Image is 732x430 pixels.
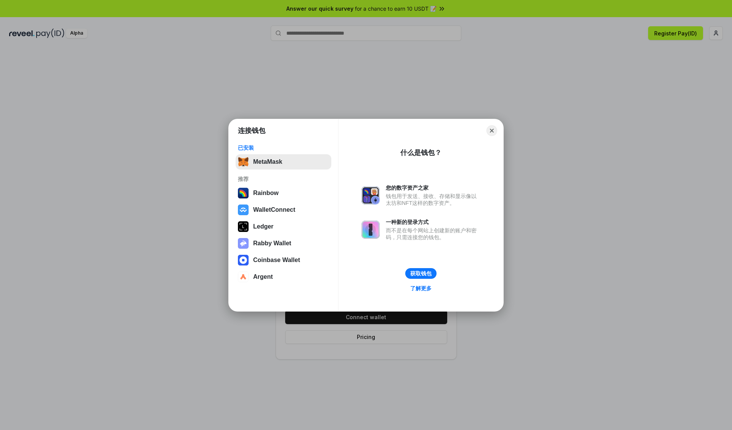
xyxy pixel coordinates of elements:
[361,221,380,239] img: svg+xml,%3Csvg%20xmlns%3D%22http%3A%2F%2Fwww.w3.org%2F2000%2Fsvg%22%20fill%3D%22none%22%20viewBox...
[253,240,291,247] div: Rabby Wallet
[410,270,432,277] div: 获取钱包
[236,219,331,234] button: Ledger
[386,227,480,241] div: 而不是在每个网站上创建新的账户和密码，只需连接您的钱包。
[238,176,329,182] div: 推荐
[253,257,300,264] div: Coinbase Wallet
[253,273,273,280] div: Argent
[386,184,480,191] div: 您的数字资产之家
[238,144,329,151] div: 已安装
[238,221,249,232] img: svg+xml,%3Csvg%20xmlns%3D%22http%3A%2F%2Fwww.w3.org%2F2000%2Fsvg%22%20width%3D%2228%22%20height%3...
[238,272,249,282] img: svg+xml,%3Csvg%20width%3D%2228%22%20height%3D%2228%22%20viewBox%3D%220%200%2028%2028%22%20fill%3D...
[253,223,273,230] div: Ledger
[238,126,265,135] h1: 连接钱包
[236,202,331,217] button: WalletConnect
[386,193,480,206] div: 钱包用于发送、接收、存储和显示像以太坊和NFT这样的数字资产。
[236,269,331,285] button: Argent
[238,205,249,215] img: svg+xml,%3Csvg%20width%3D%2228%22%20height%3D%2228%22%20viewBox%3D%220%200%2028%2028%22%20fill%3D...
[236,253,331,268] button: Coinbase Wallet
[410,285,432,292] div: 了解更多
[253,158,282,165] div: MetaMask
[361,186,380,205] img: svg+xml,%3Csvg%20xmlns%3D%22http%3A%2F%2Fwww.w3.org%2F2000%2Fsvg%22%20fill%3D%22none%22%20viewBox...
[386,219,480,225] div: 一种新的登录方式
[238,238,249,249] img: svg+xml,%3Csvg%20xmlns%3D%22http%3A%2F%2Fwww.w3.org%2F2000%2Fsvg%22%20fill%3D%22none%22%20viewBox...
[238,157,249,167] img: svg+xml,%3Csvg%20fill%3D%22none%22%20height%3D%2233%22%20viewBox%3D%220%200%2035%2033%22%20width%...
[253,206,295,213] div: WalletConnect
[406,283,436,293] a: 了解更多
[486,125,497,136] button: Close
[236,154,331,169] button: MetaMask
[236,236,331,251] button: Rabby Wallet
[236,185,331,201] button: Rainbow
[238,188,249,198] img: svg+xml,%3Csvg%20width%3D%22120%22%20height%3D%22120%22%20viewBox%3D%220%200%20120%20120%22%20fil...
[238,255,249,265] img: svg+xml,%3Csvg%20width%3D%2228%22%20height%3D%2228%22%20viewBox%3D%220%200%2028%2028%22%20fill%3D...
[253,190,279,197] div: Rainbow
[405,268,437,279] button: 获取钱包
[400,148,441,157] div: 什么是钱包？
